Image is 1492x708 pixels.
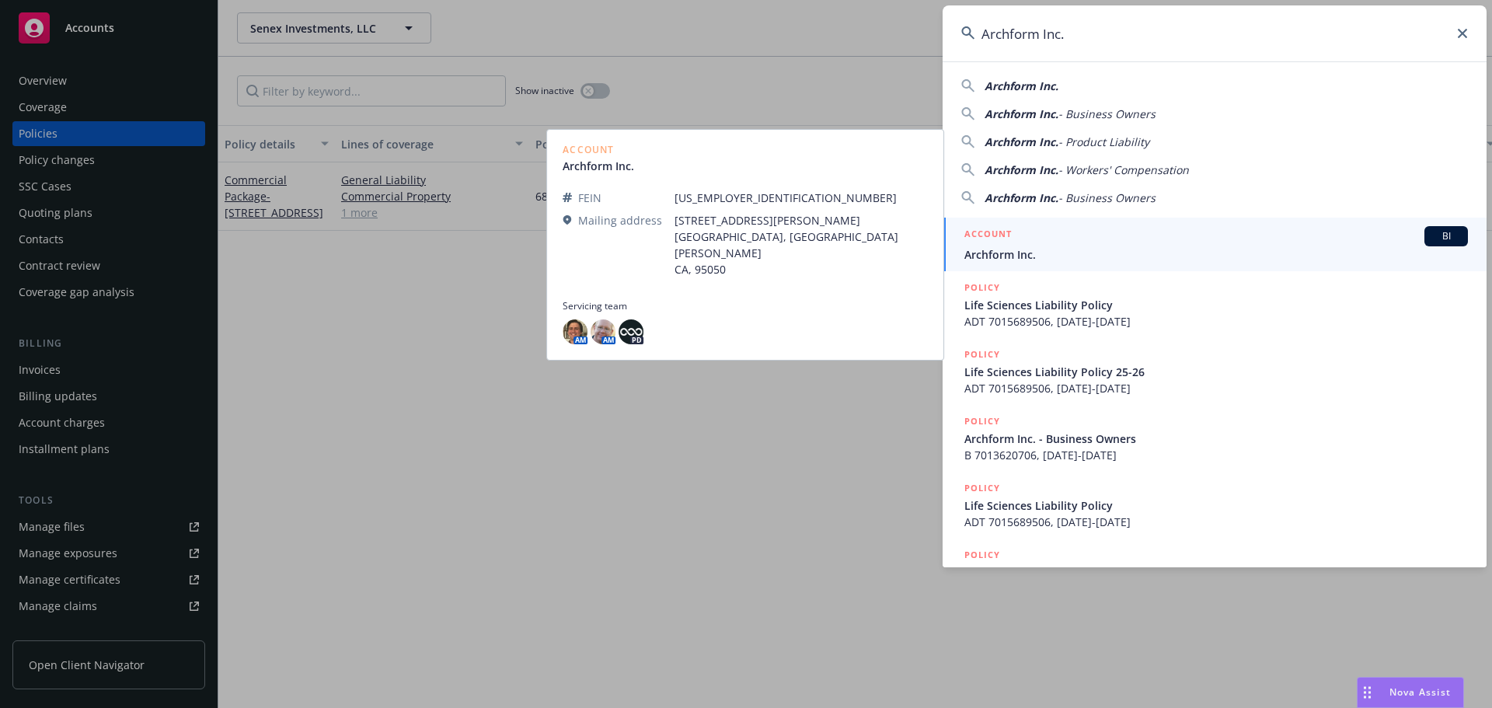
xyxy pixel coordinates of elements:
h5: POLICY [964,480,1000,496]
input: Search... [943,5,1487,61]
h5: ACCOUNT [964,226,1012,245]
span: Archform Inc. - Business Owners [964,431,1468,447]
a: POLICYLife Sciences Liability PolicyADT 7015689506, [DATE]-[DATE] [943,472,1487,539]
span: - Product Liability [1058,134,1149,149]
span: Archform Inc. - Business Owners [964,564,1468,581]
span: ADT 7015689506, [DATE]-[DATE] [964,313,1468,330]
span: Archform Inc. [985,106,1058,121]
a: POLICYArchform Inc. - Business Owners [943,539,1487,605]
span: ADT 7015689506, [DATE]-[DATE] [964,514,1468,530]
span: B 7013620706, [DATE]-[DATE] [964,447,1468,463]
h5: POLICY [964,280,1000,295]
button: Nova Assist [1357,677,1464,708]
span: Life Sciences Liability Policy 25-26 [964,364,1468,380]
span: BI [1431,229,1462,243]
span: Archform Inc. [985,162,1058,177]
span: Life Sciences Liability Policy [964,297,1468,313]
a: ACCOUNTBIArchform Inc. [943,218,1487,271]
h5: POLICY [964,547,1000,563]
div: Drag to move [1358,678,1377,707]
h5: POLICY [964,413,1000,429]
a: POLICYLife Sciences Liability PolicyADT 7015689506, [DATE]-[DATE] [943,271,1487,338]
span: ADT 7015689506, [DATE]-[DATE] [964,380,1468,396]
span: Archform Inc. [985,190,1058,205]
span: - Workers' Compensation [1058,162,1189,177]
span: - Business Owners [1058,106,1156,121]
span: - Business Owners [1058,190,1156,205]
span: Nova Assist [1389,685,1451,699]
span: Archform Inc. [985,78,1058,93]
a: POLICYArchform Inc. - Business OwnersB 7013620706, [DATE]-[DATE] [943,405,1487,472]
span: Life Sciences Liability Policy [964,497,1468,514]
h5: POLICY [964,347,1000,362]
span: Archform Inc. [985,134,1058,149]
a: POLICYLife Sciences Liability Policy 25-26ADT 7015689506, [DATE]-[DATE] [943,338,1487,405]
span: Archform Inc. [964,246,1468,263]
